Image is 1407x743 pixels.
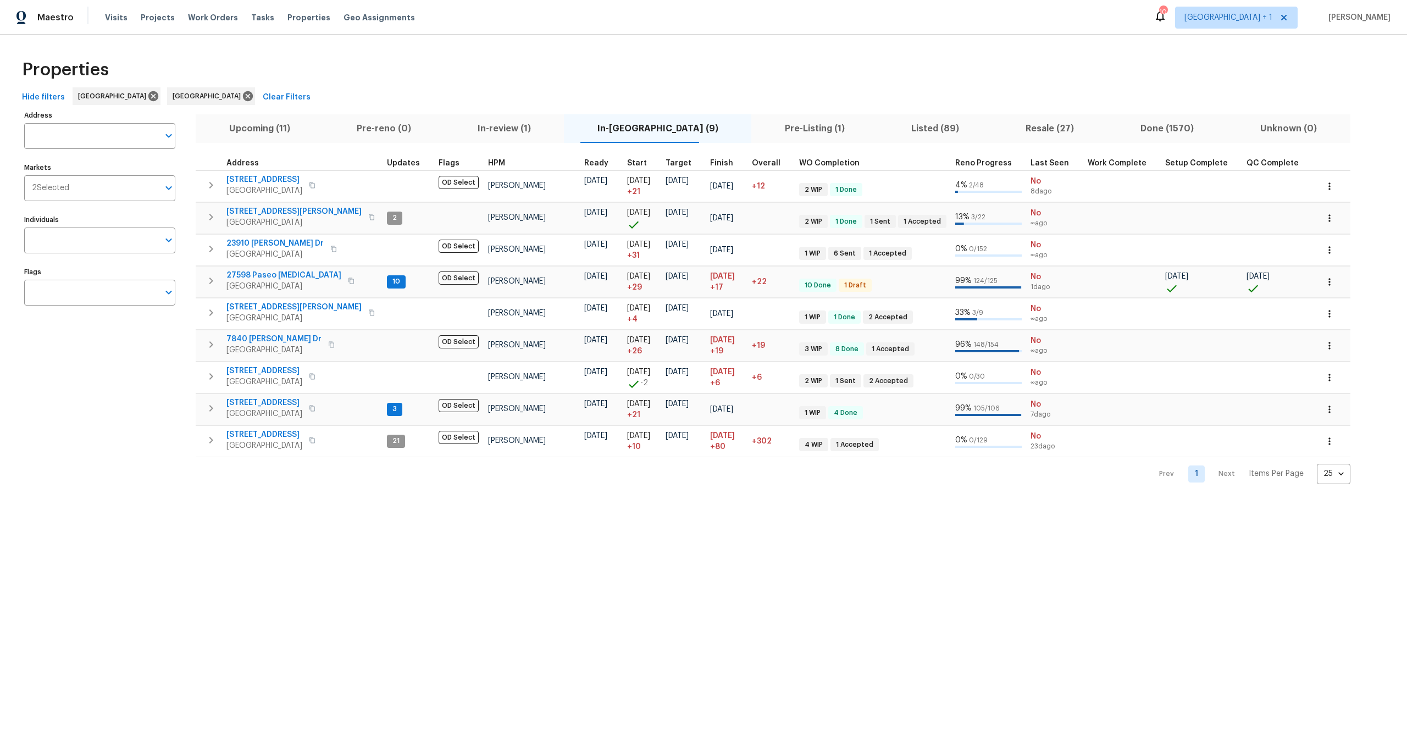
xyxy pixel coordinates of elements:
[955,373,967,380] span: 0 %
[627,177,650,185] span: [DATE]
[1188,465,1205,483] a: Goto page 1
[1031,431,1079,442] span: No
[226,159,259,167] span: Address
[451,121,557,136] span: In-review (1)
[800,281,835,290] span: 10 Done
[584,159,608,167] span: Ready
[752,278,767,286] span: +22
[188,12,238,23] span: Work Orders
[800,376,827,386] span: 2 WIP
[747,425,795,457] td: 302 day(s) past target finish date
[439,271,479,285] span: OD Select
[1031,159,1069,167] span: Last Seen
[439,240,479,253] span: OD Select
[623,393,661,425] td: Project started 21 days late
[955,277,972,285] span: 99 %
[32,184,69,193] span: 2 Selected
[488,341,546,349] span: [PERSON_NAME]
[710,368,735,376] span: [DATE]
[840,281,871,290] span: 1 Draft
[747,266,795,297] td: 22 day(s) past target finish date
[710,282,723,293] span: +17
[666,159,691,167] span: Target
[800,408,825,418] span: 1 WIP
[226,185,302,196] span: [GEOGRAPHIC_DATA]
[752,159,790,167] div: Days past target finish date
[24,217,175,223] label: Individuals
[969,437,988,443] span: 0 / 129
[955,181,967,189] span: 4 %
[263,91,311,104] span: Clear Filters
[1149,464,1350,484] nav: Pagination Navigation
[1031,410,1079,419] span: 7d ago
[885,121,986,136] span: Listed (89)
[226,238,324,249] span: 23910 [PERSON_NAME] Dr
[623,362,661,393] td: Project started 2 days early
[972,309,983,316] span: 3 / 9
[584,209,607,217] span: [DATE]
[627,368,650,376] span: [DATE]
[1247,159,1299,167] span: QC Complete
[1031,187,1079,196] span: 8d ago
[800,217,827,226] span: 2 WIP
[226,334,322,345] span: 7840 [PERSON_NAME] Dr
[832,440,878,450] span: 1 Accepted
[710,246,733,254] span: [DATE]
[488,246,546,253] span: [PERSON_NAME]
[584,177,607,185] span: [DATE]
[439,335,479,348] span: OD Select
[1031,282,1079,292] span: 1d ago
[627,250,640,261] span: + 31
[666,241,689,248] span: [DATE]
[439,159,459,167] span: Flags
[1031,219,1079,228] span: ∞ ago
[1031,240,1079,251] span: No
[226,345,322,356] span: [GEOGRAPHIC_DATA]
[439,431,479,444] span: OD Select
[899,217,945,226] span: 1 Accepted
[800,313,825,322] span: 1 WIP
[747,330,795,361] td: 19 day(s) past target finish date
[226,365,302,376] span: [STREET_ADDRESS]
[829,408,862,418] span: 4 Done
[955,404,972,412] span: 99 %
[706,362,747,393] td: Scheduled to finish 6 day(s) late
[439,399,479,412] span: OD Select
[1031,251,1079,260] span: ∞ ago
[800,249,825,258] span: 1 WIP
[226,313,362,324] span: [GEOGRAPHIC_DATA]
[226,302,362,313] span: [STREET_ADDRESS][PERSON_NAME]
[623,202,661,234] td: Project started on time
[161,285,176,300] button: Open
[202,121,317,136] span: Upcoming (11)
[105,12,128,23] span: Visits
[167,87,255,105] div: [GEOGRAPHIC_DATA]
[710,159,743,167] div: Projected renovation finish date
[226,397,302,408] span: [STREET_ADDRESS]
[829,249,860,258] span: 6 Sent
[831,185,861,195] span: 1 Done
[666,177,689,185] span: [DATE]
[1165,273,1188,280] span: [DATE]
[955,213,970,221] span: 13 %
[1031,208,1079,219] span: No
[24,112,175,119] label: Address
[226,281,341,292] span: [GEOGRAPHIC_DATA]
[488,159,505,167] span: HPM
[969,182,984,188] span: 2 / 48
[710,346,723,357] span: +19
[226,217,362,228] span: [GEOGRAPHIC_DATA]
[627,282,642,293] span: + 29
[584,336,607,344] span: [DATE]
[627,159,647,167] span: Start
[799,159,860,167] span: WO Completion
[627,409,640,420] span: + 21
[1317,459,1350,488] div: 25
[710,214,733,222] span: [DATE]
[226,440,302,451] span: [GEOGRAPHIC_DATA]
[627,209,650,217] span: [DATE]
[831,345,863,354] span: 8 Done
[969,246,987,252] span: 0 / 152
[710,336,735,344] span: [DATE]
[161,180,176,196] button: Open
